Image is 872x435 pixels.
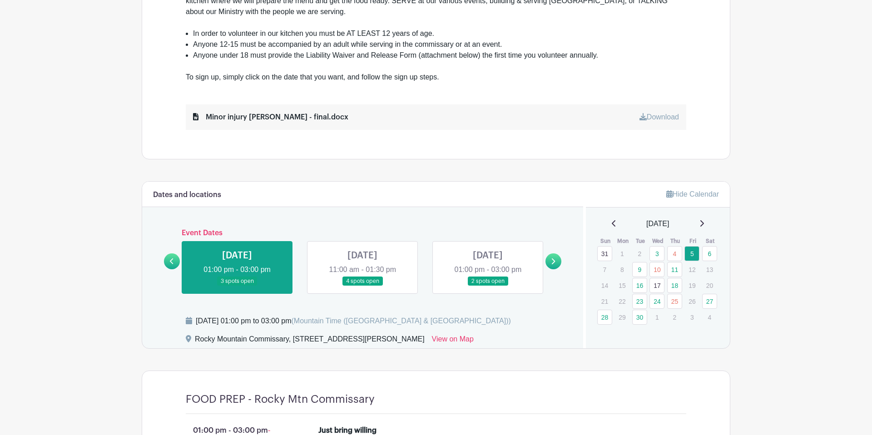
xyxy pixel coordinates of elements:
h6: Event Dates [180,229,545,237]
a: 10 [649,262,664,277]
a: 18 [667,278,682,293]
p: 7 [597,262,612,277]
div: Minor injury [PERSON_NAME] - final.docx [193,112,348,123]
a: 4 [667,246,682,261]
a: Download [639,113,679,121]
p: 15 [614,278,629,292]
a: 30 [632,310,647,325]
a: 17 [649,278,664,293]
th: Tue [632,237,649,246]
a: 16 [632,278,647,293]
a: 6 [702,246,717,261]
a: 28 [597,310,612,325]
p: 22 [614,294,629,308]
a: 9 [632,262,647,277]
p: 12 [684,262,699,277]
p: 1 [649,310,664,324]
p: 13 [702,262,717,277]
p: 3 [684,310,699,324]
span: (Mountain Time ([GEOGRAPHIC_DATA] & [GEOGRAPHIC_DATA])) [291,317,510,325]
a: 24 [649,294,664,309]
p: 1 [614,247,629,261]
p: 20 [702,278,717,292]
a: 31 [597,246,612,261]
p: 8 [614,262,629,277]
a: 11 [667,262,682,277]
a: 5 [684,246,699,261]
p: 19 [684,278,699,292]
a: 27 [702,294,717,309]
span: [DATE] [646,218,669,229]
h6: Dates and locations [153,191,221,199]
p: 14 [597,278,612,292]
div: [DATE] 01:00 pm to 03:00 pm [196,316,511,326]
a: 25 [667,294,682,309]
p: 2 [667,310,682,324]
p: 29 [614,310,629,324]
a: 23 [632,294,647,309]
a: View on Map [432,334,474,348]
p: 21 [597,294,612,308]
a: 3 [649,246,664,261]
li: Anyone under 18 must provide the Liability Waiver and Release Form (attachment below) the first t... [193,50,686,61]
th: Mon [614,237,632,246]
li: Anyone 12-15 must be accompanied by an adult while serving in the commissary or at an event. [193,39,686,50]
th: Sun [597,237,614,246]
li: In order to volunteer in our kitchen you must be AT LEAST 12 years of age. [193,28,686,39]
th: Sat [702,237,719,246]
th: Fri [684,237,702,246]
th: Thu [667,237,684,246]
h4: FOOD PREP - Rocky Mtn Commissary [186,393,375,406]
p: 26 [684,294,699,308]
a: Hide Calendar [666,190,719,198]
th: Wed [649,237,667,246]
p: 4 [702,310,717,324]
div: To sign up, simply click on the date that you want, and follow the sign up steps. [186,72,686,83]
div: Rocky Mountain Commissary, [STREET_ADDRESS][PERSON_NAME] [195,334,425,348]
p: 2 [632,247,647,261]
